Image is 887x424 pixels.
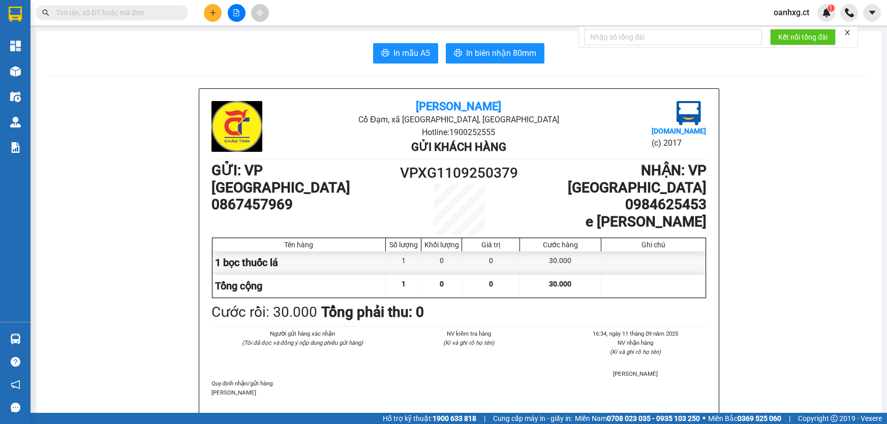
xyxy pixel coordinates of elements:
button: file-add [228,4,246,22]
button: caret-down [863,4,881,22]
div: Cước hàng [523,241,598,249]
div: Số lượng [388,241,418,249]
img: icon-new-feature [822,8,831,17]
li: Người gửi hàng xác nhận [232,329,374,338]
input: Tìm tên, số ĐT hoặc mã đơn [56,7,176,18]
span: notification [11,380,20,389]
button: printerIn mẫu A5 [373,43,438,63]
button: plus [204,4,222,22]
li: 16:34, ngày 11 tháng 09 năm 2025 [564,329,706,338]
span: close [844,29,851,36]
img: warehouse-icon [10,91,21,102]
span: 1 [829,5,833,12]
i: (Kí và ghi rõ họ tên) [443,339,494,346]
span: message [11,403,20,412]
span: copyright [831,415,838,422]
strong: 0369 525 060 [738,414,781,422]
img: logo.jpg [677,101,701,125]
span: Tổng cộng [215,280,262,292]
p: [PERSON_NAME] [211,388,707,397]
span: 1 [402,280,406,288]
div: Tên hàng [215,241,383,249]
span: ⚪️ [702,416,706,420]
h1: e [PERSON_NAME] [521,213,706,231]
span: Hỗ trợ kỹ thuật: [383,413,476,424]
b: NHẬN : VP [GEOGRAPHIC_DATA] [568,162,707,196]
img: dashboard-icon [10,41,21,51]
span: caret-down [868,8,877,17]
span: printer [381,49,389,58]
span: 30.000 [549,280,571,288]
div: Khối lượng [424,241,459,249]
b: Gửi khách hàng [411,141,506,153]
div: Giá trị [465,241,517,249]
span: | [484,413,485,424]
b: GỬI : VP [GEOGRAPHIC_DATA] [211,162,350,196]
sup: 1 [828,5,835,12]
span: 0 [440,280,444,288]
li: Hotline: 1900252555 [294,126,624,139]
b: [PERSON_NAME] [416,100,501,113]
img: warehouse-icon [10,117,21,127]
li: NV kiểm tra hàng [398,329,540,338]
b: Tổng phải thu: 0 [321,304,424,320]
li: NV nhận hàng [564,338,706,347]
div: 0 [421,251,462,274]
h1: 0984625453 [521,196,706,213]
span: 0 [489,280,493,288]
li: (c) 2017 [652,137,706,149]
li: Cổ Đạm, xã [GEOGRAPHIC_DATA], [GEOGRAPHIC_DATA] [294,113,624,126]
button: Kết nối tổng đài [770,29,836,45]
img: phone-icon [845,8,854,17]
span: Kết nối tổng đài [778,31,828,43]
i: (Tôi đã đọc và đồng ý nộp dung phiếu gửi hàng) [242,339,363,346]
img: logo.jpg [211,101,262,152]
div: 1 [386,251,421,274]
img: warehouse-icon [10,66,21,77]
div: Quy định nhận/gửi hàng : [211,379,707,397]
button: printerIn biên nhận 80mm [446,43,544,63]
span: plus [209,9,217,16]
img: solution-icon [10,142,21,153]
b: [DOMAIN_NAME] [652,127,706,135]
img: logo-vxr [9,7,22,22]
strong: 0708 023 035 - 0935 103 250 [607,414,700,422]
li: [PERSON_NAME] [564,369,706,378]
div: Ghi chú [604,241,703,249]
span: search [42,9,49,16]
span: In mẫu A5 [393,47,430,59]
div: 30.000 [520,251,601,274]
span: Cung cấp máy in - giấy in: [493,413,572,424]
span: | [789,413,790,424]
strong: 1900 633 818 [433,414,476,422]
h1: VPXG1109250379 [397,162,521,184]
h1: 0867457969 [211,196,397,213]
span: oanhxg.ct [766,6,817,19]
span: question-circle [11,357,20,367]
input: Nhập số tổng đài [584,29,762,45]
i: (Kí và ghi rõ họ tên) [610,348,661,355]
div: 1 bọc thuốc lá [212,251,386,274]
span: printer [454,49,462,58]
span: In biên nhận 80mm [466,47,536,59]
button: aim [251,4,269,22]
span: aim [256,9,263,16]
div: 0 [462,251,520,274]
img: warehouse-icon [10,334,21,344]
span: Miền Bắc [708,413,781,424]
div: Cước rồi : 30.000 [211,301,317,323]
span: Miền Nam [575,413,700,424]
span: file-add [233,9,240,16]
